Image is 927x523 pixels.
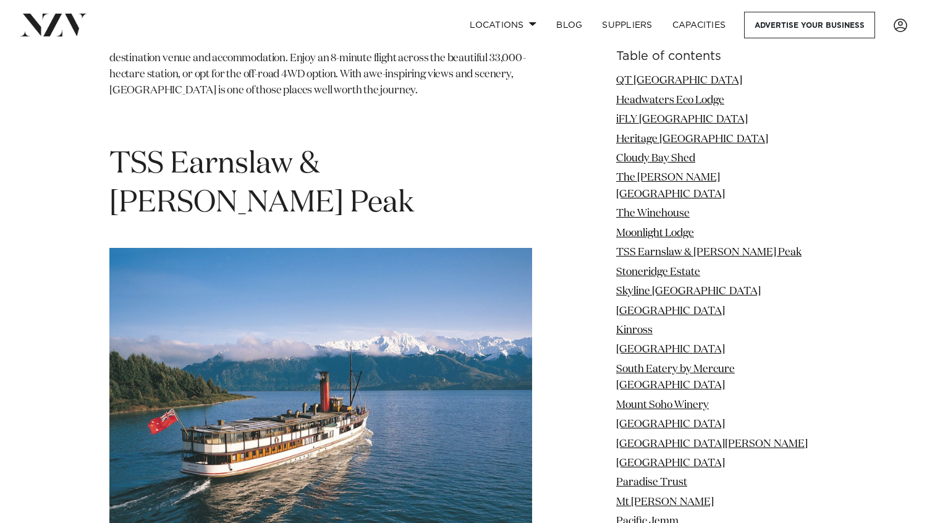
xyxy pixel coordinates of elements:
a: Cloudy Bay Shed [616,153,695,164]
a: Skyline [GEOGRAPHIC_DATA] [616,286,761,297]
a: Kinross [616,325,653,336]
a: QT [GEOGRAPHIC_DATA] [616,75,742,86]
a: [GEOGRAPHIC_DATA] [616,305,725,316]
img: nzv-logo.png [20,14,87,36]
h1: TSS Earnslaw & [PERSON_NAME] Peak [109,145,532,223]
a: The Winehouse [616,208,690,219]
a: Heritage [GEOGRAPHIC_DATA] [616,134,768,144]
a: Moonlight Lodge [616,228,694,239]
p: Nestled amidst the expansive [GEOGRAPHIC_DATA], you'll find [GEOGRAPHIC_DATA] - a destination ven... [109,34,532,99]
a: [GEOGRAPHIC_DATA] [616,419,725,430]
a: South Eatery by Mercure [GEOGRAPHIC_DATA] [616,364,735,391]
a: TSS Earnslaw & [PERSON_NAME] Peak [616,247,802,258]
h6: Table of contents [616,50,818,63]
a: [GEOGRAPHIC_DATA] [616,458,725,469]
a: iFLY [GEOGRAPHIC_DATA] [616,114,748,125]
a: Advertise your business [744,12,875,38]
a: Capacities [662,12,736,38]
a: Paradise Trust [616,477,687,488]
a: SUPPLIERS [592,12,662,38]
a: [GEOGRAPHIC_DATA][PERSON_NAME] [616,438,808,449]
a: Mt [PERSON_NAME] [616,497,714,508]
a: Locations [460,12,546,38]
a: Mount Soho Winery [616,399,709,410]
a: [GEOGRAPHIC_DATA] [616,344,725,355]
a: The [PERSON_NAME][GEOGRAPHIC_DATA] [616,172,725,199]
a: BLOG [546,12,592,38]
a: Headwaters Eco Lodge [616,95,724,105]
a: Stoneridge Estate [616,266,700,277]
